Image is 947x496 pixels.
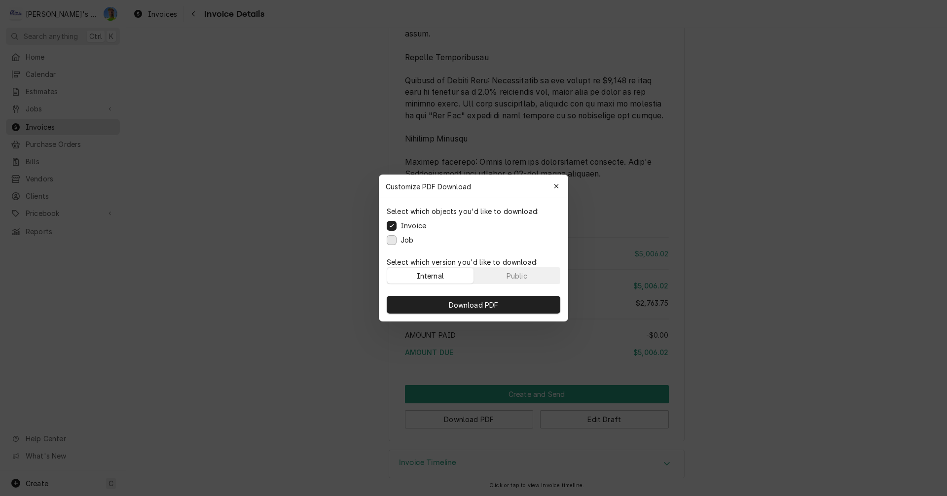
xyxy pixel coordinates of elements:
[387,257,560,267] p: Select which version you'd like to download:
[379,175,568,198] div: Customize PDF Download
[417,271,444,281] div: Internal
[447,300,501,310] span: Download PDF
[507,271,527,281] div: Public
[401,235,413,245] label: Job
[401,220,426,231] label: Invoice
[387,206,539,216] p: Select which objects you'd like to download:
[387,296,560,314] button: Download PDF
